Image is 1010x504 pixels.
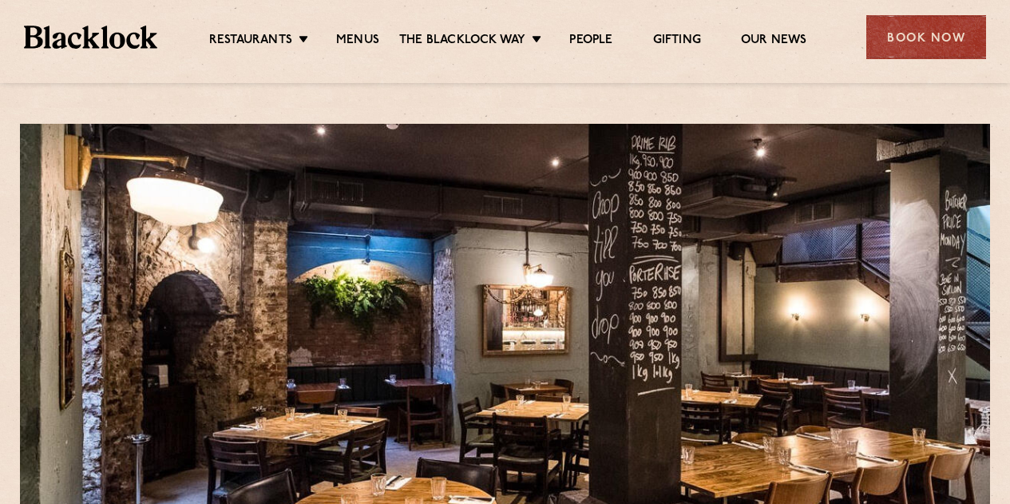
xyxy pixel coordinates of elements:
[336,33,379,50] a: Menus
[866,15,986,59] div: Book Now
[209,33,292,50] a: Restaurants
[399,33,525,50] a: The Blacklock Way
[24,26,157,48] img: BL_Textured_Logo-footer-cropped.svg
[741,33,807,50] a: Our News
[569,33,612,50] a: People
[653,33,701,50] a: Gifting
